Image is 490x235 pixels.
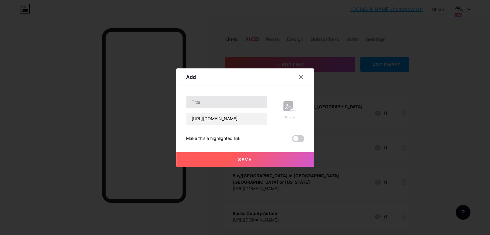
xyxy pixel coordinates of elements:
div: Make this a highlighted link [186,135,241,142]
button: Save [176,152,314,167]
div: Picture [283,115,296,120]
div: Add [186,73,196,81]
input: Title [186,96,267,108]
input: URL [186,113,267,125]
span: Save [238,157,252,162]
